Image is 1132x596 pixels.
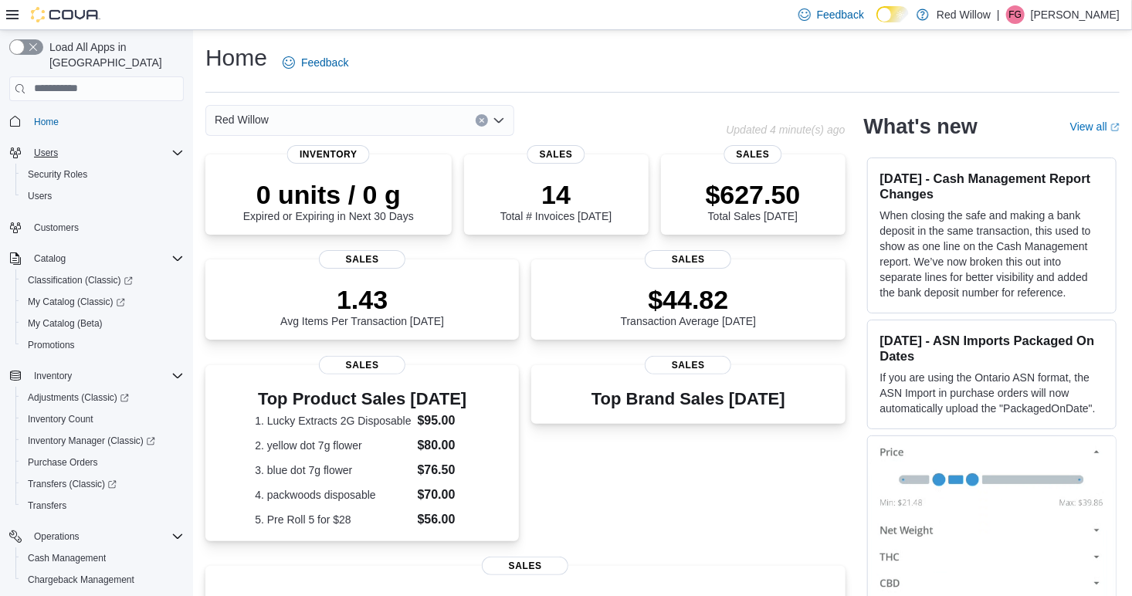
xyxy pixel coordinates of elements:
[500,179,612,222] div: Total # Invoices [DATE]
[15,313,190,334] button: My Catalog (Beta)
[255,462,411,478] dt: 3. blue dot 7g flower
[645,250,731,269] span: Sales
[31,7,100,22] img: Cova
[22,475,123,493] a: Transfers (Classic)
[591,390,785,408] h3: Top Brand Sales [DATE]
[22,314,109,333] a: My Catalog (Beta)
[15,473,190,495] a: Transfers (Classic)
[28,367,78,385] button: Inventory
[876,6,909,22] input: Dark Mode
[28,391,129,404] span: Adjustments (Classic)
[15,408,190,430] button: Inventory Count
[22,388,135,407] a: Adjustments (Classic)
[864,114,978,139] h2: What's new
[22,293,131,311] a: My Catalog (Classic)
[880,171,1103,201] h3: [DATE] - Cash Management Report Changes
[1006,5,1025,24] div: Fred Gopher
[22,165,184,184] span: Security Roles
[22,453,184,472] span: Purchase Orders
[28,112,184,131] span: Home
[15,495,190,516] button: Transfers
[22,549,184,567] span: Cash Management
[34,222,79,234] span: Customers
[876,22,877,23] span: Dark Mode
[418,486,469,504] dd: $70.00
[645,356,731,374] span: Sales
[28,527,86,546] button: Operations
[15,185,190,207] button: Users
[22,336,184,354] span: Promotions
[937,5,991,24] p: Red Willow
[255,413,411,428] dt: 1. Lucky Extracts 2G Disposable
[215,110,269,129] span: Red Willow
[276,47,354,78] a: Feedback
[28,574,134,586] span: Chargeback Management
[482,557,568,575] span: Sales
[3,248,190,269] button: Catalog
[418,510,469,529] dd: $56.00
[3,142,190,164] button: Users
[28,190,52,202] span: Users
[15,547,190,569] button: Cash Management
[28,527,184,546] span: Operations
[28,435,155,447] span: Inventory Manager (Classic)
[28,113,65,131] a: Home
[28,552,106,564] span: Cash Management
[22,187,58,205] a: Users
[22,549,112,567] a: Cash Management
[43,39,184,70] span: Load All Apps in [GEOGRAPHIC_DATA]
[22,475,184,493] span: Transfers (Classic)
[22,271,184,290] span: Classification (Classic)
[15,452,190,473] button: Purchase Orders
[997,5,1000,24] p: |
[22,187,184,205] span: Users
[22,432,161,450] a: Inventory Manager (Classic)
[880,370,1103,416] p: If you are using the Ontario ASN format, the ASN Import in purchase orders will now automatically...
[621,284,757,327] div: Transaction Average [DATE]
[3,110,190,133] button: Home
[22,453,104,472] a: Purchase Orders
[726,124,845,136] p: Updated 4 minute(s) ago
[15,269,190,291] a: Classification (Classic)
[280,284,444,315] p: 1.43
[476,114,488,127] button: Clear input
[301,55,348,70] span: Feedback
[280,284,444,327] div: Avg Items Per Transaction [DATE]
[22,410,184,428] span: Inventory Count
[243,179,414,222] div: Expired or Expiring in Next 30 Days
[28,144,64,162] button: Users
[34,116,59,128] span: Home
[28,478,117,490] span: Transfers (Classic)
[880,208,1103,300] p: When closing the safe and making a bank deposit in the same transaction, this used to show as one...
[1009,5,1022,24] span: FG
[22,496,73,515] a: Transfers
[28,249,72,268] button: Catalog
[255,438,411,453] dt: 2. yellow dot 7g flower
[22,571,141,589] a: Chargeback Management
[22,410,100,428] a: Inventory Count
[3,216,190,239] button: Customers
[255,512,411,527] dt: 5. Pre Roll 5 for $28
[1110,123,1120,132] svg: External link
[1070,120,1120,133] a: View allExternal link
[28,499,66,512] span: Transfers
[15,334,190,356] button: Promotions
[255,487,411,503] dt: 4. packwoods disposable
[28,413,93,425] span: Inventory Count
[28,218,85,237] a: Customers
[28,367,184,385] span: Inventory
[243,179,414,210] p: 0 units / 0 g
[34,530,80,543] span: Operations
[724,145,782,164] span: Sales
[418,436,469,455] dd: $80.00
[28,456,98,469] span: Purchase Orders
[28,168,87,181] span: Security Roles
[28,249,184,268] span: Catalog
[28,296,125,308] span: My Catalog (Classic)
[319,250,405,269] span: Sales
[28,274,133,286] span: Classification (Classic)
[22,388,184,407] span: Adjustments (Classic)
[3,526,190,547] button: Operations
[493,114,505,127] button: Open list of options
[319,356,405,374] span: Sales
